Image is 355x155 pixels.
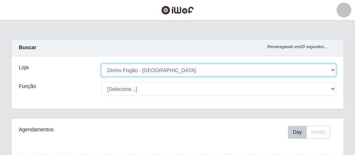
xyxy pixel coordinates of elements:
[19,64,28,71] label: Loja
[19,126,145,134] div: Agendamentos
[161,6,194,15] img: CoreUI Logo
[288,126,307,139] button: Day
[19,82,36,90] label: Função
[19,44,36,50] strong: Buscar
[306,126,330,139] button: Month
[288,126,336,139] div: Toolbar with button groups
[267,44,327,49] i: Recarregando em 29 segundos...
[288,126,330,139] div: First group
